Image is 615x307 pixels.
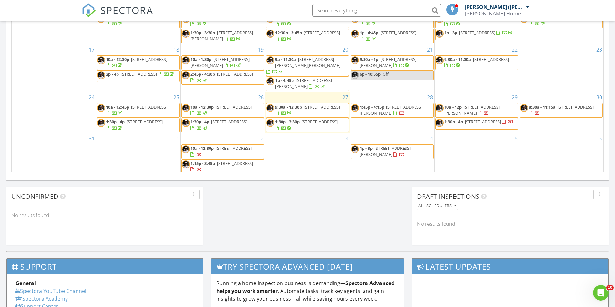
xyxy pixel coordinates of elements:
a: Go to September 5, 2025 [513,133,519,144]
td: Go to August 27, 2025 [265,92,350,133]
span: [STREET_ADDRESS] [558,104,594,110]
span: 1p - 3p [444,30,457,35]
span: Off [383,71,389,77]
img: head_shot.jpg [436,119,444,127]
span: Unconfirmed [11,192,58,201]
a: Go to August 17, 2025 [87,44,96,55]
button: All schedulers [417,202,458,210]
td: Go to August 14, 2025 [350,3,434,44]
img: head_shot.jpg [351,104,359,112]
span: 9:30a - 12:30p [275,104,302,110]
td: Go to August 20, 2025 [265,44,350,92]
a: 1:30p - 4p [STREET_ADDRESS] [97,118,180,132]
td: Go to August 16, 2025 [519,3,603,44]
a: 10a - 12:30p [STREET_ADDRESS] [190,145,252,157]
a: Go to August 22, 2025 [510,44,519,55]
span: 1p - 4:45p [360,30,378,35]
a: Go to August 25, 2025 [172,92,180,102]
span: 12:30p - 3:45p [275,30,302,35]
img: head_shot.jpg [436,30,444,38]
span: 1:30p - 3:30p [275,119,300,125]
td: Go to September 5, 2025 [434,133,519,175]
a: Go to August 28, 2025 [426,92,434,102]
td: Go to August 12, 2025 [181,3,265,44]
img: head_shot.jpg [182,56,190,64]
span: 10 [606,285,614,290]
div: [PERSON_NAME] ([PERSON_NAME]) [PERSON_NAME] [465,4,525,10]
img: head_shot.jpg [182,160,190,168]
a: Go to September 6, 2025 [598,133,603,144]
td: Go to August 29, 2025 [434,92,519,133]
p: Running a home inspection business is demanding— . Automate tasks, track key agents, and gain ins... [216,279,399,302]
span: [STREET_ADDRESS] [304,104,340,110]
a: Go to August 26, 2025 [257,92,265,102]
a: 2p - 4p [STREET_ADDRESS] [106,71,175,77]
span: [STREET_ADDRESS][PERSON_NAME][PERSON_NAME] [275,56,340,68]
span: [STREET_ADDRESS] [465,119,501,125]
span: 10a - 12:45p [106,104,129,110]
a: 9:30a - 12:30p [STREET_ADDRESS] [190,15,255,27]
img: head_shot.jpg [266,56,274,64]
span: [STREET_ADDRESS][PERSON_NAME] [360,56,416,68]
img: head_shot.jpg [182,71,190,79]
a: 1p - 3p [STREET_ADDRESS][PERSON_NAME] [360,145,411,157]
span: SPECTORA [100,3,153,17]
a: 1:30p - 3:30p [STREET_ADDRESS][PERSON_NAME] [190,30,253,42]
td: Go to August 31, 2025 [12,133,96,175]
a: 1:30p - 3:30p [STREET_ADDRESS][PERSON_NAME] [181,29,264,43]
span: [STREET_ADDRESS][PERSON_NAME] [444,104,500,116]
a: Go to August 24, 2025 [87,92,96,102]
td: Go to September 1, 2025 [96,133,181,175]
a: 10a - 12:30p [STREET_ADDRESS] [181,144,264,159]
a: 1:30p - 4p [STREET_ADDRESS] [444,119,513,125]
a: 10a - 12:30p [STREET_ADDRESS] [181,103,264,118]
a: Go to September 3, 2025 [344,133,350,144]
strong: Spectora Advanced helps you work smarter [216,280,395,294]
td: Go to August 22, 2025 [434,44,519,92]
td: Go to August 15, 2025 [434,3,519,44]
a: Go to August 23, 2025 [595,44,603,55]
a: Go to August 18, 2025 [172,44,180,55]
span: Draft Inspections [417,192,479,201]
span: 9:30a - 11:30a [444,56,471,62]
span: 1:45p - 4:15p [360,104,384,110]
a: 9a - 11:30a [STREET_ADDRESS][PERSON_NAME][PERSON_NAME] [266,56,340,74]
span: [STREET_ADDRESS] [131,104,167,110]
a: Go to August 21, 2025 [426,44,434,55]
div: All schedulers [418,204,456,208]
span: [STREET_ADDRESS][PERSON_NAME] [190,30,253,42]
a: 1:30p - 4p [STREET_ADDRESS] [520,14,603,28]
a: Go to August 20, 2025 [341,44,350,55]
a: 10a - 12p [STREET_ADDRESS][PERSON_NAME] [435,103,518,118]
td: Go to August 21, 2025 [350,44,434,92]
img: head_shot.jpg [266,104,274,112]
span: [STREET_ADDRESS][PERSON_NAME] [275,77,332,89]
input: Search everything... [312,4,441,17]
span: 10a - 1:30p [190,56,211,62]
span: [STREET_ADDRESS] [217,160,253,166]
span: [STREET_ADDRESS] [473,56,509,62]
a: SPECTORA [82,9,153,22]
span: 10a - 12:30p [190,145,214,151]
a: 9a - 11:30a [STREET_ADDRESS][PERSON_NAME][PERSON_NAME] [266,55,349,76]
td: Go to September 4, 2025 [350,133,434,175]
a: 1:45p - 4:15p [STREET_ADDRESS][PERSON_NAME] [360,104,422,116]
a: Go to August 30, 2025 [595,92,603,102]
a: 10a - 12:45p [STREET_ADDRESS] [97,103,180,118]
a: 9:30a - 12:30p [STREET_ADDRESS] [275,104,340,116]
a: 1p - 3p [STREET_ADDRESS] [444,30,514,35]
img: head_shot.jpg [351,56,359,64]
h3: Latest Updates [412,259,608,274]
img: head_shot.jpg [97,71,105,79]
img: The Best Home Inspection Software - Spectora [82,3,96,17]
td: Go to August 18, 2025 [96,44,181,92]
img: head_shot.jpg [351,30,359,38]
div: Vannier Home Inspections, LLC [465,10,529,17]
a: 9:30a - 11:30a [STREET_ADDRESS] [444,56,509,68]
a: 12:30p - 3:45p [STREET_ADDRESS] [266,29,349,43]
td: Go to September 2, 2025 [181,133,265,175]
span: 10a - 12:30p [190,104,214,110]
a: 1p - 4:45p [STREET_ADDRESS][PERSON_NAME] [275,77,332,89]
span: 9a - 11:30a [275,56,296,62]
a: 9:30a - 11:45a [STREET_ADDRESS] [444,15,509,27]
